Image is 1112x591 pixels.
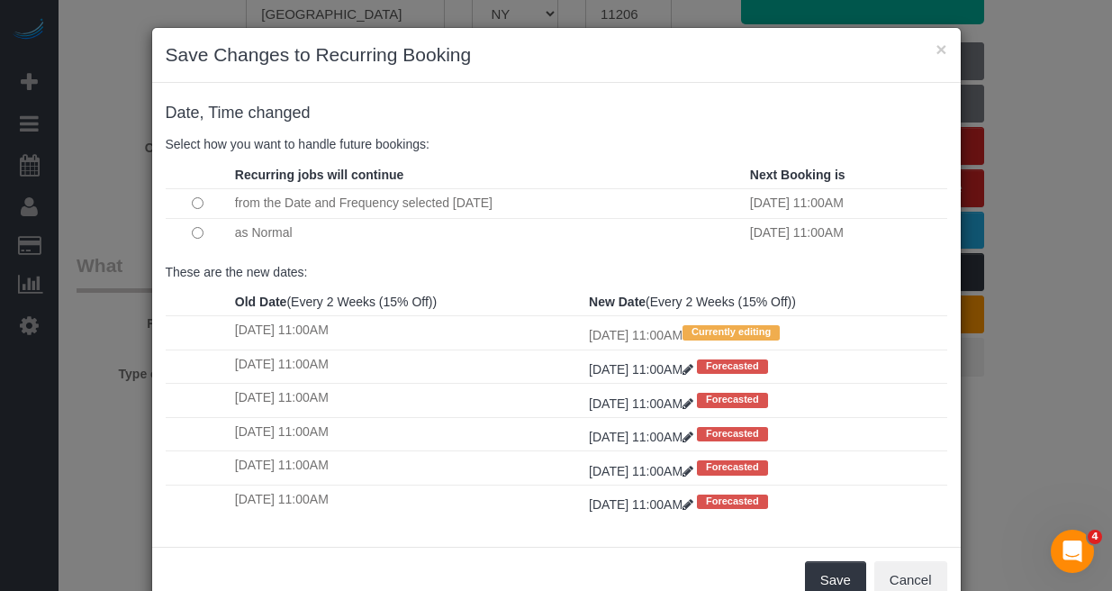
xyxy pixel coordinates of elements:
[231,350,584,383] td: [DATE] 11:00AM
[697,495,768,509] span: Forecasted
[589,396,697,411] a: [DATE] 11:00AM
[589,430,697,444] a: [DATE] 11:00AM
[697,427,768,441] span: Forecasted
[231,218,746,247] td: as Normal
[231,188,746,218] td: from the Date and Frequency selected [DATE]
[697,393,768,407] span: Forecasted
[746,188,947,218] td: [DATE] 11:00AM
[589,295,646,309] strong: New Date
[235,295,287,309] strong: Old Date
[166,104,244,122] span: Date, Time
[683,325,780,340] span: Currently editing
[697,359,768,374] span: Forecasted
[1088,530,1102,544] span: 4
[231,384,584,417] td: [DATE] 11:00AM
[166,135,947,153] p: Select how you want to handle future bookings:
[166,263,947,281] p: These are the new dates:
[231,316,584,350] td: [DATE] 11:00AM
[584,316,946,350] td: [DATE] 11:00AM
[166,41,947,68] h3: Save Changes to Recurring Booking
[231,288,584,316] th: (Every 2 Weeks (15% Off))
[1051,530,1094,573] iframe: Intercom live chat
[750,168,845,182] strong: Next Booking is
[231,451,584,485] td: [DATE] 11:00AM
[936,40,946,59] button: ×
[231,417,584,450] td: [DATE] 11:00AM
[589,464,697,478] a: [DATE] 11:00AM
[746,218,947,247] td: [DATE] 11:00AM
[584,288,946,316] th: (Every 2 Weeks (15% Off))
[166,105,947,123] h4: changed
[589,362,697,377] a: [DATE] 11:00AM
[235,168,403,182] strong: Recurring jobs will continue
[589,497,697,512] a: [DATE] 11:00AM
[231,485,584,518] td: [DATE] 11:00AM
[697,460,768,475] span: Forecasted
